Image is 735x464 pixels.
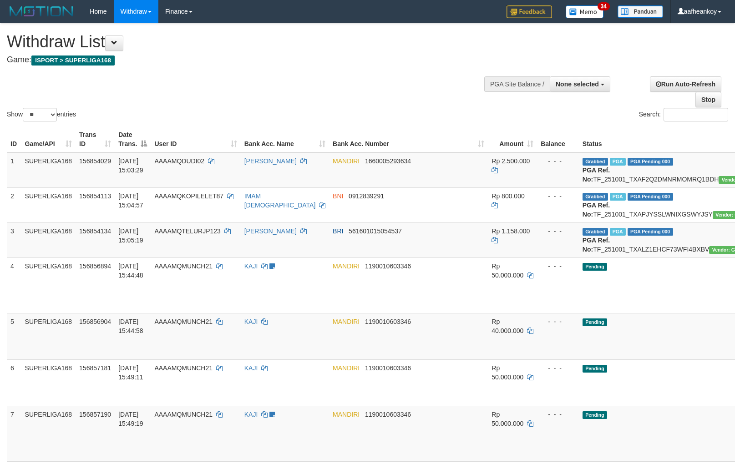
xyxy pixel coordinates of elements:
span: MANDIRI [333,318,360,325]
span: Pending [583,411,607,419]
span: AAAAMQDUDI02 [154,157,204,165]
span: AAAAMQMUNCH21 [154,364,213,372]
td: 6 [7,359,21,406]
a: KAJI [244,364,258,372]
span: AAAAMQKOPILELET87 [154,192,223,200]
a: KAJI [244,262,258,270]
td: SUPERLIGA168 [21,187,76,222]
div: - - - [541,156,575,166]
div: PGA Site Balance / [484,76,550,92]
span: Pending [583,318,607,326]
span: 34 [598,2,610,10]
b: PGA Ref. No: [583,237,610,253]
span: Copy 1190010603346 to clipboard [365,318,411,325]
span: Copy 561601015054537 to clipboard [349,227,402,235]
span: Rp 50.000.000 [492,262,523,279]
td: 2 [7,187,21,222]
span: PGA Pending [628,228,673,236]
div: - - - [541,227,575,236]
span: Grabbed [583,158,608,166]
td: SUPERLIGA168 [21,152,76,188]
h4: Game: [7,55,481,65]
span: Copy 1190010603346 to clipboard [365,262,411,270]
div: - - - [541,262,575,271]
th: Game/API: activate to sort column ascending [21,126,76,152]
a: [PERSON_NAME] [244,157,297,165]
b: PGA Ref. No: [583,166,610,183]
span: [DATE] 15:05:19 [118,227,143,244]
td: SUPERLIGA168 [21,222,76,257]
span: PGA Pending [628,158,673,166]
a: Stop [695,92,721,107]
td: SUPERLIGA168 [21,313,76,359]
span: [DATE] 15:44:48 [118,262,143,279]
th: Bank Acc. Number: activate to sort column ascending [329,126,488,152]
span: 156856894 [79,262,111,270]
th: ID [7,126,21,152]
span: [DATE] 15:04:57 [118,192,143,209]
div: - - - [541,317,575,326]
span: Rp 1.158.000 [492,227,530,235]
span: Rp 800.000 [492,192,524,200]
span: AAAAMQMUNCH21 [154,411,213,418]
span: MANDIRI [333,411,360,418]
th: Balance [537,126,579,152]
span: Rp 50.000.000 [492,411,523,427]
button: None selected [550,76,610,92]
span: MANDIRI [333,364,360,372]
span: None selected [556,81,599,88]
img: Feedback.jpg [507,5,552,18]
img: panduan.png [618,5,663,18]
span: [DATE] 15:49:11 [118,364,143,381]
span: 156854029 [79,157,111,165]
td: SUPERLIGA168 [21,359,76,406]
td: 1 [7,152,21,188]
td: 5 [7,313,21,359]
span: [DATE] 15:44:58 [118,318,143,334]
div: - - - [541,192,575,201]
span: [DATE] 15:49:19 [118,411,143,427]
a: [PERSON_NAME] [244,227,297,235]
div: - - - [541,363,575,373]
th: User ID: activate to sort column ascending [151,126,240,152]
img: MOTION_logo.png [7,5,76,18]
span: 156854113 [79,192,111,200]
th: Trans ID: activate to sort column ascending [76,126,115,152]
b: PGA Ref. No: [583,202,610,218]
span: AAAAMQTELURJP123 [154,227,221,235]
span: Pending [583,365,607,373]
span: Marked by aafsengchandara [610,228,626,236]
span: Marked by aafsoycanthlai [610,158,626,166]
td: SUPERLIGA168 [21,257,76,313]
span: ISPORT > SUPERLIGA168 [31,55,115,66]
span: MANDIRI [333,157,360,165]
a: KAJI [244,411,258,418]
th: Bank Acc. Name: activate to sort column ascending [241,126,329,152]
span: Grabbed [583,193,608,201]
span: 156854134 [79,227,111,235]
span: 156857190 [79,411,111,418]
a: IMAM [DEMOGRAPHIC_DATA] [244,192,316,209]
span: Grabbed [583,228,608,236]
h1: Withdraw List [7,33,481,51]
span: AAAAMQMUNCH21 [154,318,213,325]
span: 156857181 [79,364,111,372]
span: Marked by aafchhiseyha [610,193,626,201]
td: 7 [7,406,21,461]
td: 4 [7,257,21,313]
th: Date Trans.: activate to sort column descending [115,126,151,152]
td: SUPERLIGA168 [21,406,76,461]
span: Pending [583,263,607,271]
label: Show entries [7,108,76,121]
img: Button%20Memo.svg [566,5,604,18]
span: Copy 1190010603346 to clipboard [365,364,411,372]
a: KAJI [244,318,258,325]
span: PGA Pending [628,193,673,201]
th: Amount: activate to sort column ascending [488,126,537,152]
span: Rp 50.000.000 [492,364,523,381]
span: AAAAMQMUNCH21 [154,262,213,270]
span: MANDIRI [333,262,360,270]
span: Rp 40.000.000 [492,318,523,334]
span: 156856904 [79,318,111,325]
label: Search: [639,108,728,121]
